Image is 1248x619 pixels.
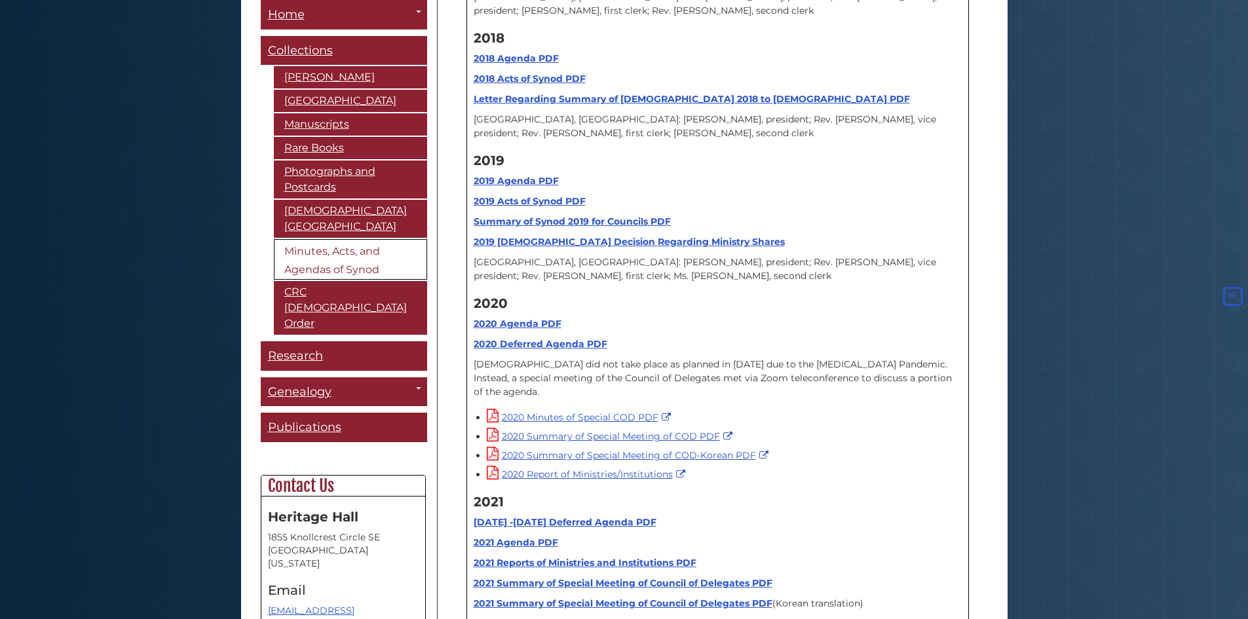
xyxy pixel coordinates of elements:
a: 2020 Summary of Special Meeting of COD PDF [487,430,736,442]
a: Research [261,341,427,371]
p: [GEOGRAPHIC_DATA], [GEOGRAPHIC_DATA]: [PERSON_NAME], president; Rev. [PERSON_NAME], vice presiden... [474,113,962,140]
a: Letter Regarding Summary of [DEMOGRAPHIC_DATA] 2018 to [DEMOGRAPHIC_DATA] PDF [474,93,910,105]
strong: 2021 [474,494,504,510]
a: Publications [261,413,427,442]
span: Publications [268,420,341,434]
a: Rare Books [274,137,427,159]
span: Collections [268,43,333,58]
a: 2021 Summary of Special Meeting of Council of Delegates PDF [474,577,772,589]
a: 2020 Agenda PDF [474,318,561,329]
strong: Heritage Hall [268,509,358,525]
a: 2018 Acts of Synod PDF [474,73,586,84]
a: CRC [DEMOGRAPHIC_DATA] Order [274,281,427,335]
h4: Email [268,583,419,597]
a: Photographs and Postcards [274,160,427,198]
a: 2019 Agenda PDF [474,175,559,187]
a: 2020 Summary of Special Meeting of COD-Korean PDF [487,449,772,461]
span: Home [268,7,305,22]
strong: 2019 [474,153,504,168]
p: [DEMOGRAPHIC_DATA] did not take place as planned in [DATE] due to the [MEDICAL_DATA] Pandemic. In... [474,358,962,399]
p: [GEOGRAPHIC_DATA], [GEOGRAPHIC_DATA]: [PERSON_NAME], president; Rev. [PERSON_NAME], vice presiden... [474,255,962,283]
a: [DATE] -[DATE] Deferred Agenda PDF [474,516,656,528]
a: Minutes, Acts, and Agendas of Synod [274,239,427,280]
strong: 2020 [474,295,508,311]
a: [PERSON_NAME] [274,66,427,88]
a: Summary of Synod 2019 for Councils PDF [474,216,671,227]
a: Manuscripts [274,113,427,136]
a: 2021 Reports of Ministries and Institutions PDF [474,557,696,569]
a: 2021 Summary of Special Meeting of Council of Delegates PDF [474,597,772,609]
h2: Contact Us [261,476,425,497]
a: 2020 Minutes of Special COD PDF [487,411,674,423]
a: 2020 Deferred Agenda PDF [474,338,607,350]
a: 2019 [DEMOGRAPHIC_DATA] Decision Regarding Ministry Shares [474,236,785,248]
a: Genealogy [261,377,427,407]
a: 2018 Agenda PDF [474,52,559,64]
a: 2021 Agenda PDF [474,536,558,548]
a: 2020 Report of Ministries/Institutions [487,468,689,480]
a: [DEMOGRAPHIC_DATA][GEOGRAPHIC_DATA] [274,200,427,238]
span: Genealogy [268,385,331,399]
span: Research [268,348,323,363]
strong: 2018 [474,30,504,46]
p: (Korean translation) [474,597,962,610]
a: Collections [261,36,427,66]
a: Back to Top [1220,291,1245,303]
a: [GEOGRAPHIC_DATA] [274,90,427,112]
a: 2019 Acts of Synod PDF [474,195,586,207]
address: 1855 Knollcrest Circle SE [GEOGRAPHIC_DATA][US_STATE] [268,531,419,570]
